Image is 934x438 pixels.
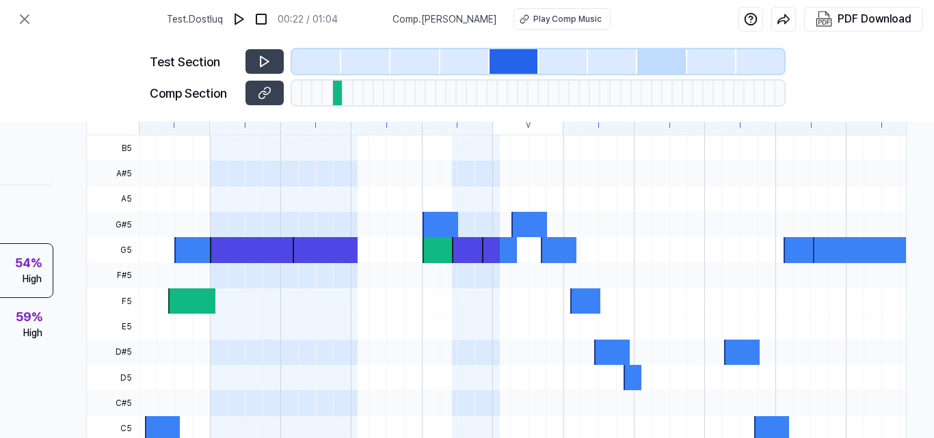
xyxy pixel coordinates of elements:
[744,12,758,26] img: help
[167,12,223,27] span: Test . Dostluq
[838,10,911,28] div: PDF Download
[526,118,531,132] div: v
[87,340,139,365] span: D#5
[513,8,611,30] button: Play Comp Music
[87,161,139,186] span: A#5
[87,237,139,262] span: G5
[23,272,42,286] div: High
[533,13,602,25] div: Play Comp Music
[23,326,42,340] div: High
[777,12,790,26] img: share
[456,118,458,132] div: i
[816,11,832,27] img: PDF Download
[813,8,914,31] button: PDF Download
[598,118,600,132] div: i
[87,263,139,288] span: F#5
[392,12,497,27] span: Comp . [PERSON_NAME]
[244,118,246,132] div: i
[810,118,812,132] div: i
[386,118,388,132] div: i
[87,365,139,390] span: D5
[15,254,42,272] div: 54 %
[173,118,175,132] div: i
[254,12,268,26] img: stop
[87,390,139,415] span: C#5
[87,314,139,339] span: E5
[150,84,237,102] div: Comp Section
[87,288,139,314] span: F5
[87,187,139,212] span: A5
[669,118,671,132] div: i
[87,135,139,161] span: B5
[278,12,338,27] div: 00:22 / 01:04
[87,212,139,237] span: G#5
[739,118,741,132] div: i
[315,118,317,132] div: i
[16,307,42,326] div: 59 %
[881,118,883,132] div: i
[150,53,237,71] div: Test Section
[232,12,246,26] img: play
